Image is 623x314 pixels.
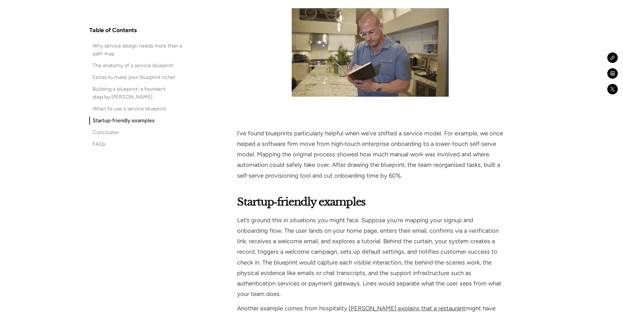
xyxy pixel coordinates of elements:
a: Conclusion [89,128,193,136]
div: Why service design needs more than a path map [93,42,193,58]
p: Let’s ground this in situations you might face. Suppose you’re mapping your signup and onboarding... [237,215,503,300]
div: When to use a service blueprint [93,105,166,113]
p: I’ve found blueprints particularly helpful when we’ve shifted a service model. For example, we on... [237,128,503,181]
div: Building a blueprint: a founder’s step‑by‑[PERSON_NAME] [93,85,193,101]
a: When to use a service blueprint [89,105,193,113]
div: Conclusion [93,128,119,136]
a: Extras to make your blueprint richer [89,73,193,81]
a: The anatomy of a service blueprint [89,62,193,69]
div: The anatomy of a service blueprint [93,62,173,69]
div: Extras to make your blueprint richer [93,73,175,81]
a: Building a blueprint: a founder’s step‑by‑[PERSON_NAME] [89,85,193,101]
div: FAQs [93,140,105,148]
strong: Startup‑friendly examples [237,195,366,208]
a: FAQs [89,140,193,148]
div: Startup‑friendly examples [93,117,154,125]
a: Startup‑friendly examples [89,117,193,125]
h4: Table of Contents [89,26,137,34]
a: Why service design needs more than a path map [89,42,193,58]
a: [PERSON_NAME] explains that a restaurant [349,305,465,312]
